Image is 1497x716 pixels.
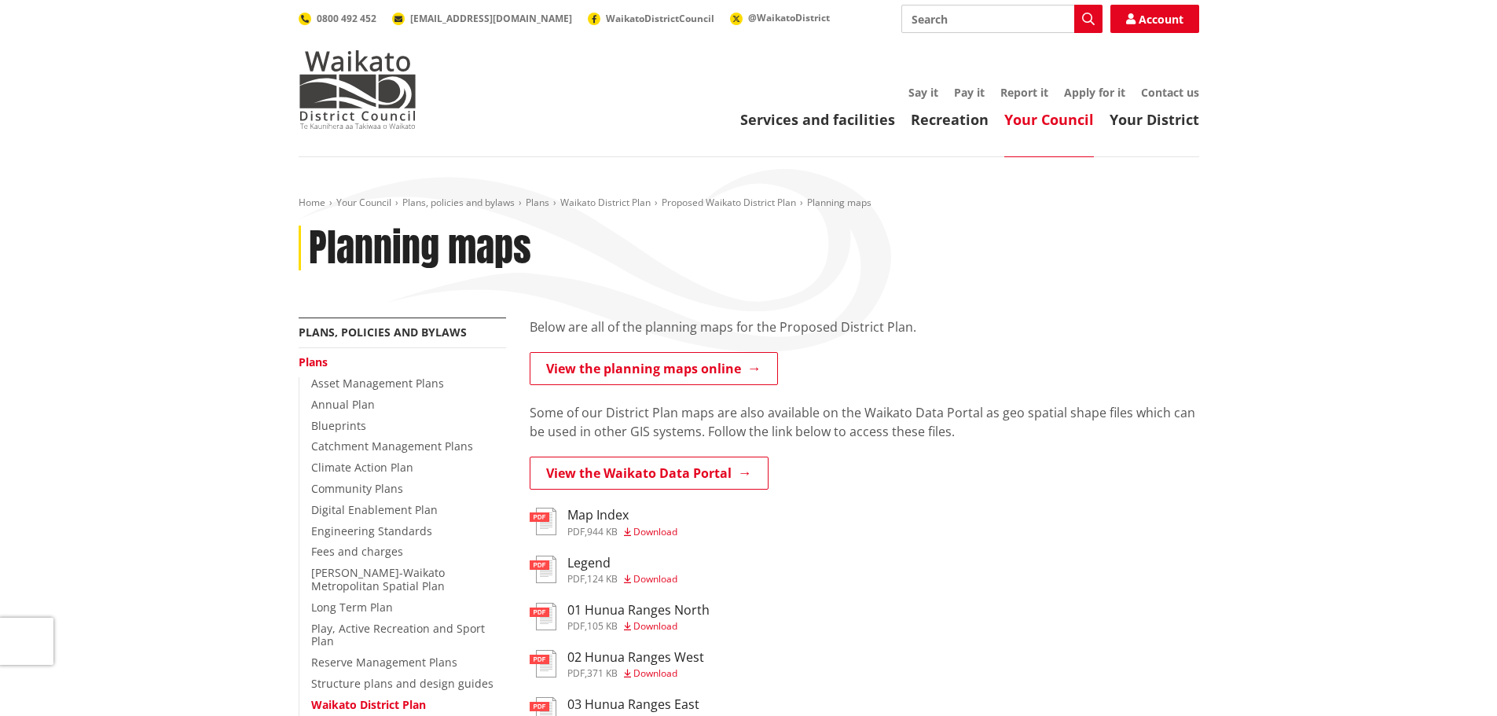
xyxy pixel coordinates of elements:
a: Catchment Management Plans [311,439,473,453]
p: Below are all of the planning maps for the Proposed District Plan. [530,318,1199,336]
a: WaikatoDistrictCouncil [588,12,714,25]
a: Your Council [336,196,391,209]
a: Services and facilities [740,110,895,129]
a: Recreation [911,110,989,129]
span: @WaikatoDistrict [748,11,830,24]
img: document-pdf.svg [530,650,556,677]
span: Download [633,666,677,680]
a: Plans [299,354,328,369]
a: Apply for it [1064,85,1125,100]
a: Community Plans [311,481,403,496]
span: 0800 492 452 [317,12,376,25]
a: Annual Plan [311,397,375,412]
p: Some of our District Plan maps are also available on the Waikato Data Portal as geo spatial shape... [530,403,1199,441]
nav: breadcrumb [299,196,1199,210]
h3: 02 Hunua Ranges West [567,650,704,665]
a: Your District [1110,110,1199,129]
a: Account [1110,5,1199,33]
h3: 01 Hunua Ranges North [567,603,710,618]
a: Fees and charges [311,544,403,559]
span: Download [633,619,677,633]
a: Say it [908,85,938,100]
span: [EMAIL_ADDRESS][DOMAIN_NAME] [410,12,572,25]
img: document-pdf.svg [530,508,556,535]
a: Waikato District Plan [560,196,651,209]
a: [EMAIL_ADDRESS][DOMAIN_NAME] [392,12,572,25]
a: Reserve Management Plans [311,655,457,670]
a: Home [299,196,325,209]
a: Legend pdf,124 KB Download [530,556,677,584]
span: 124 KB [587,572,618,586]
h3: Legend [567,556,677,571]
a: Climate Action Plan [311,460,413,475]
span: 944 KB [587,525,618,538]
a: 0800 492 452 [299,12,376,25]
input: Search input [901,5,1103,33]
a: Report it [1000,85,1048,100]
a: View the planning maps online [530,352,778,385]
a: Plans, policies and bylaws [299,325,467,340]
span: WaikatoDistrictCouncil [606,12,714,25]
div: , [567,669,704,678]
a: Structure plans and design guides [311,676,493,691]
a: Long Term Plan [311,600,393,615]
a: Plans, policies and bylaws [402,196,515,209]
a: 01 Hunua Ranges North pdf,105 KB Download [530,603,710,631]
a: Plans [526,196,549,209]
h3: 03 Hunua Ranges East [567,697,699,712]
span: pdf [567,525,585,538]
a: Contact us [1141,85,1199,100]
a: Play, Active Recreation and Sport Plan [311,621,485,649]
div: , [567,527,677,537]
a: Your Council [1004,110,1094,129]
span: 371 KB [587,666,618,680]
div: , [567,622,710,631]
a: Proposed Waikato District Plan [662,196,796,209]
h1: Planning maps [309,226,531,271]
div: , [567,575,677,584]
img: Waikato District Council - Te Kaunihera aa Takiwaa o Waikato [299,50,416,129]
span: Download [633,572,677,586]
a: Asset Management Plans [311,376,444,391]
a: View the Waikato Data Portal [530,457,769,490]
img: document-pdf.svg [530,603,556,630]
a: 02 Hunua Ranges West pdf,371 KB Download [530,650,704,678]
span: Download [633,525,677,538]
a: @WaikatoDistrict [730,11,830,24]
span: pdf [567,619,585,633]
a: Blueprints [311,418,366,433]
a: Pay it [954,85,985,100]
h3: Map Index [567,508,677,523]
a: Digital Enablement Plan [311,502,438,517]
span: 105 KB [587,619,618,633]
span: Planning maps [807,196,871,209]
a: Map Index pdf,944 KB Download [530,508,677,536]
a: Engineering Standards [311,523,432,538]
a: Waikato District Plan [311,697,426,712]
img: document-pdf.svg [530,556,556,583]
span: pdf [567,572,585,586]
a: [PERSON_NAME]-Waikato Metropolitan Spatial Plan [311,565,445,593]
span: pdf [567,666,585,680]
